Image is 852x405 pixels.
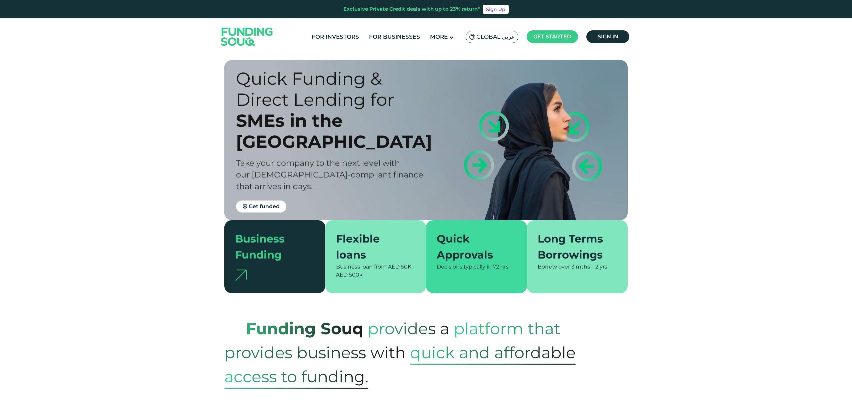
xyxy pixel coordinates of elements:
div: Exclusive Private Credit deals with up to 23% return* [343,5,480,13]
img: arrow [235,270,247,281]
span: Sign in [598,33,618,40]
span: Global عربي [476,33,515,41]
span: Business loan from [336,264,387,270]
span: quick and affordable [410,341,576,365]
a: Sign Up [483,5,509,14]
span: Decisions typically in [437,264,492,270]
div: Long Terms Borrowings [538,231,609,263]
a: For Investors [310,31,361,42]
img: Logo [214,20,280,53]
span: platform that provides business with [224,312,560,369]
span: Take your company to the next level with our [DEMOGRAPHIC_DATA]-compliant finance that arrives in... [236,158,423,191]
span: provides a [368,312,449,345]
a: Sign in [586,30,629,43]
span: Get started [533,33,571,40]
strong: Funding Souq [246,319,363,338]
img: SA Flag [469,34,475,40]
a: For Businesses [367,31,422,42]
div: SMEs in the [GEOGRAPHIC_DATA] [236,110,438,152]
span: Borrow over [538,264,570,270]
span: 72 hrs [493,264,509,270]
div: Quick Approvals [437,231,508,263]
div: Flexible loans [336,231,408,263]
a: Get funded [236,200,286,213]
span: access to funding. [224,365,368,389]
span: More [430,33,448,40]
div: Business Funding [235,231,307,263]
div: Quick Funding & Direct Lending for [236,68,438,110]
span: Get funded [249,203,280,210]
span: 3 mths – 2 yrs [571,264,607,270]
